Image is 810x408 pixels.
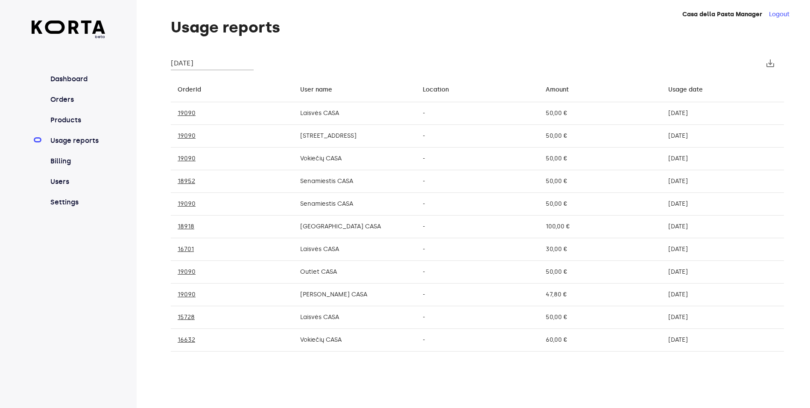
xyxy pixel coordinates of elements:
[668,85,703,95] div: Usage date
[49,156,105,166] a: Billing
[416,170,538,193] td: -
[293,329,416,352] td: Vokiečių CASA
[293,306,416,329] td: Laisvės CASA
[668,85,714,95] span: Usage date
[293,148,416,170] td: Vokiečių CASA
[668,290,777,299] div: 2025-08-09 13:55:39
[546,85,580,95] span: Amount
[178,155,196,162] a: 19090
[668,336,777,344] div: 2025-08-05 18:39:44
[760,53,781,74] button: Export
[300,85,343,95] span: User name
[539,238,661,261] td: 30,00 €
[178,200,196,207] a: 19090
[668,245,777,254] div: 2025-08-09 20:57:20
[416,102,538,125] td: -
[300,85,332,95] div: User name
[49,197,105,207] a: Settings
[49,95,105,105] a: Orders
[539,261,661,284] td: 50,00 €
[668,268,777,276] div: 2025-08-09 16:07:37
[178,85,201,95] div: OrderId
[171,19,784,36] h1: Usage reports
[416,148,538,170] td: -
[416,216,538,238] td: -
[178,177,195,185] a: 18952
[416,261,538,284] td: -
[539,102,661,125] td: 50,00 €
[416,238,538,261] td: -
[539,148,661,170] td: 50,00 €
[178,313,195,321] a: 15728
[178,132,196,139] a: 19090
[178,245,194,253] a: 16701
[539,170,661,193] td: 50,00 €
[539,329,661,352] td: 60,00 €
[293,170,416,193] td: Senamiestis CASA
[293,238,416,261] td: Laisvės CASA
[539,306,661,329] td: 50,00 €
[293,125,416,148] td: [STREET_ADDRESS]
[178,85,212,95] span: OrderId
[546,85,569,95] div: Amount
[416,193,538,216] td: -
[539,284,661,306] td: 47,80 €
[423,85,460,95] span: Location
[178,223,194,230] a: 18918
[668,132,777,140] div: 2025-08-15 22:55:37
[423,85,449,95] div: Location
[668,109,777,118] div: 2025-08-17 21:59:08
[668,200,777,208] div: 2025-08-12 23:00:44
[178,268,196,275] a: 19090
[668,177,777,186] div: 2025-08-14 19:49:04
[416,329,538,352] td: -
[293,216,416,238] td: [GEOGRAPHIC_DATA] CASA
[293,193,416,216] td: Senamiestis CASA
[49,177,105,187] a: Users
[416,306,538,329] td: -
[769,10,790,19] button: Logout
[682,11,762,18] strong: Casa della Pasta Manager
[32,21,105,40] a: beta
[178,109,196,117] a: 19090
[293,261,416,284] td: Outlet CASA
[416,125,538,148] td: -
[539,193,661,216] td: 50,00 €
[765,58,775,68] span: save_alt
[416,284,538,306] td: -
[32,21,105,34] img: Korta
[293,102,416,125] td: Laisvės CASA
[178,336,195,343] a: 16632
[32,34,105,40] span: beta
[668,154,777,163] div: 2025-08-14 23:11:44
[539,216,661,238] td: 100,00 €
[293,284,416,306] td: [PERSON_NAME] CASA
[668,313,777,322] div: 2025-08-06 20:28:35
[49,136,105,146] a: Usage reports
[49,74,105,84] a: Dashboard
[539,125,661,148] td: 50,00 €
[178,291,196,298] a: 19090
[668,222,777,231] div: 2025-08-12 13:37:12
[49,115,105,125] a: Products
